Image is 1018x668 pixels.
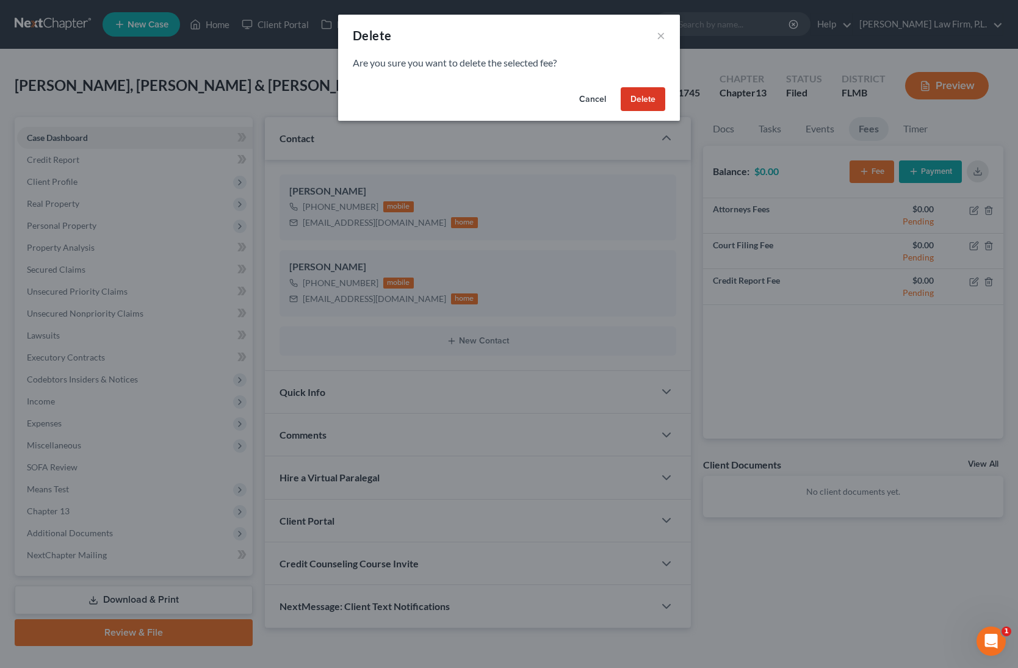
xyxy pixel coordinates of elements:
[569,87,616,112] button: Cancel
[353,56,665,70] p: Are you sure you want to delete the selected fee?
[621,87,665,112] button: Delete
[976,627,1006,656] iframe: Intercom live chat
[1002,627,1011,636] span: 1
[353,27,391,44] div: Delete
[657,28,665,43] button: ×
